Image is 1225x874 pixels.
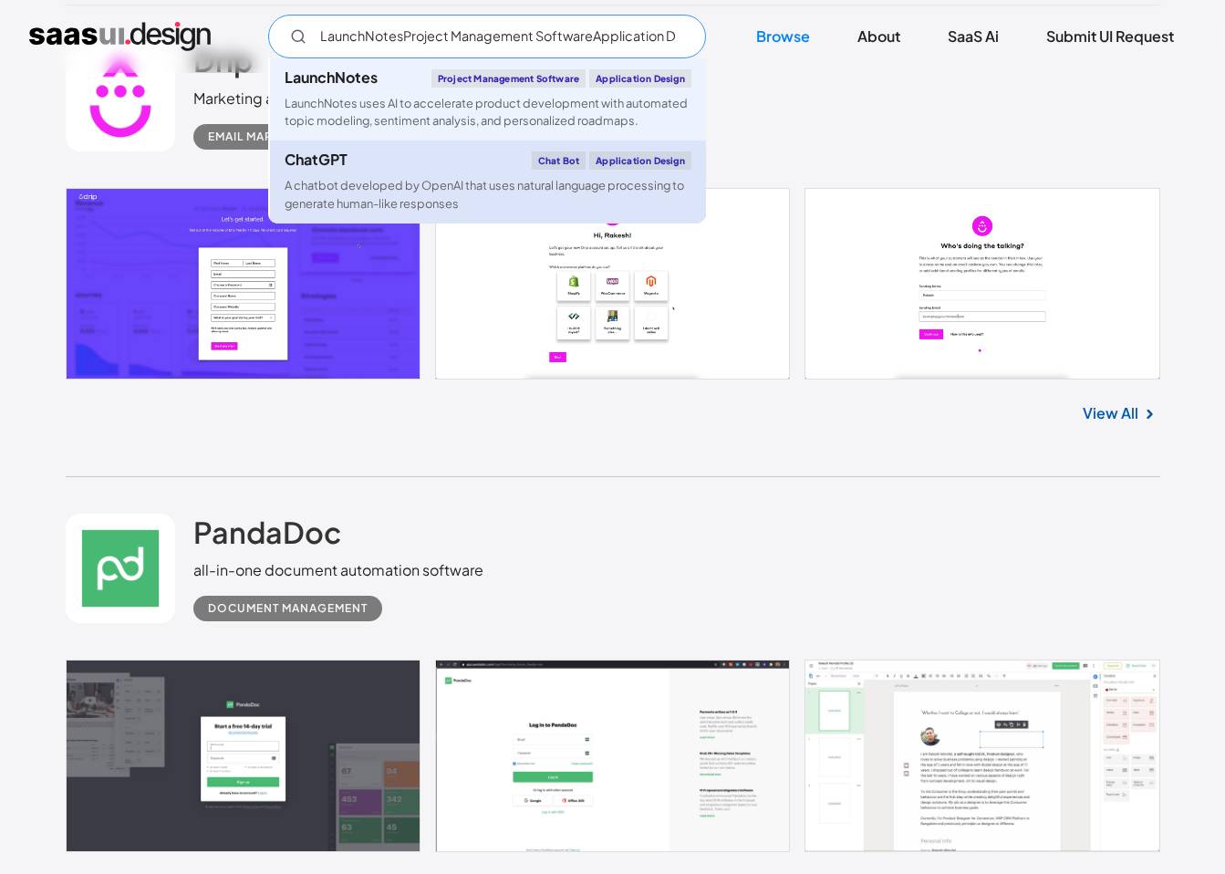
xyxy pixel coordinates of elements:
div: Email Marketing [208,126,317,148]
div: Application Design [589,69,691,88]
div: Project Management Software [431,69,586,88]
a: About [836,16,922,57]
h2: PandaDoc [193,514,341,550]
a: home [29,22,211,51]
a: View All [1083,402,1138,424]
a: LaunchNotesProject Management SoftwareApplication DesignLaunchNotes uses AI to accelerate product... [270,58,706,140]
div: Marketing automation platform built for Ecommerce - utilizing email, SMS [193,88,696,109]
a: SaaS Ai [926,16,1021,57]
form: Email Form [268,15,706,58]
div: Chat Bot [532,151,587,170]
div: LaunchNotes uses AI to accelerate product development with automated topic modeling, sentiment an... [285,95,691,130]
div: ChatGPT [285,152,348,167]
a: Submit UI Request [1024,16,1196,57]
div: all-in-one document automation software [193,559,483,581]
a: PandaDoc [193,514,341,559]
div: Application Design [589,151,691,170]
a: ChatGPTChat BotApplication DesignA chatbot developed by OpenAI that uses natural language process... [270,140,706,223]
div: Document Management [208,598,368,619]
div: A chatbot developed by OpenAI that uses natural language processing to generate human-like responses [285,177,691,212]
input: Search UI designs you're looking for... [268,15,706,58]
div: LaunchNotes [285,70,378,85]
a: Browse [734,16,832,57]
